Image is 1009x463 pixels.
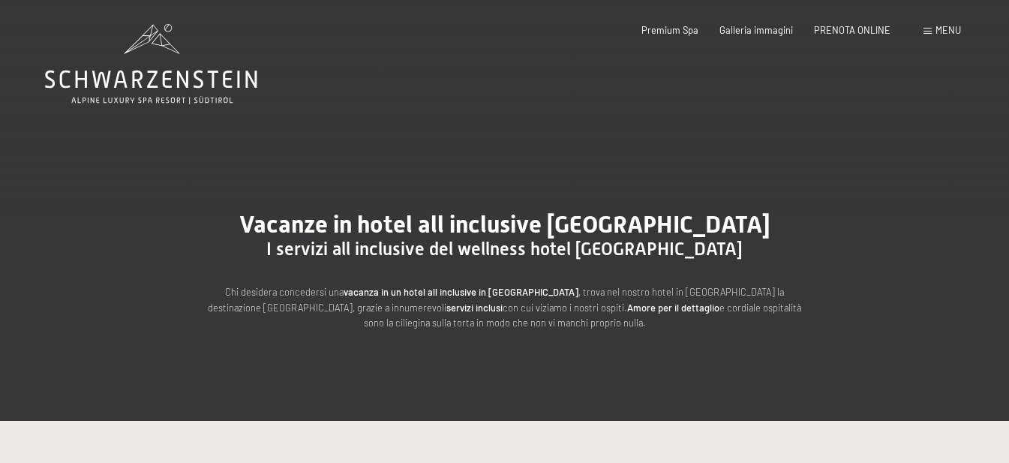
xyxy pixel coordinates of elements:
[446,302,503,314] strong: servizi inclusi
[814,24,890,36] a: PRENOTA ONLINE
[719,24,793,36] a: Galleria immagini
[205,284,805,330] p: Chi desidera concedersi una , trova nel nostro hotel in [GEOGRAPHIC_DATA] la destinazione [GEOGRA...
[935,24,961,36] span: Menu
[239,210,770,239] span: Vacanze in hotel all inclusive [GEOGRAPHIC_DATA]
[266,239,743,260] span: I servizi all inclusive del wellness hotel [GEOGRAPHIC_DATA]
[344,286,578,298] strong: vacanza in un hotel all inclusive in [GEOGRAPHIC_DATA]
[627,302,719,314] strong: Amore per il dettaglio
[641,24,698,36] a: Premium Spa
